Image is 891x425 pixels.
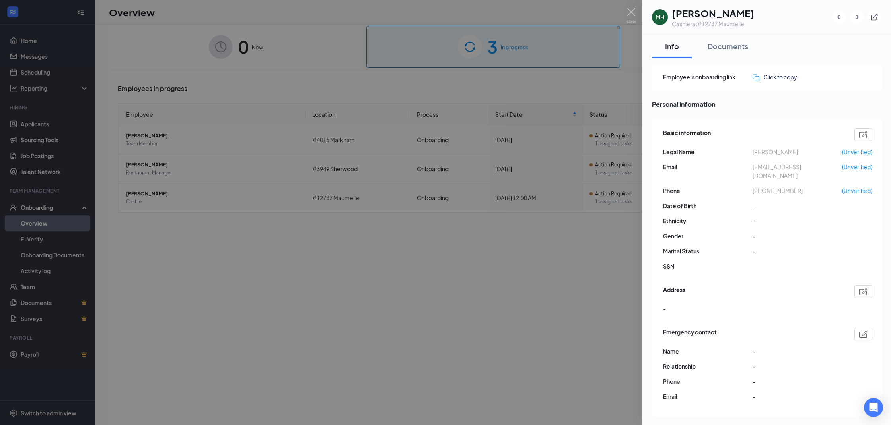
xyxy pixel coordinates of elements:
[753,216,842,225] span: -
[663,285,685,298] span: Address
[663,128,711,141] span: Basic information
[663,304,666,313] span: -
[708,41,748,51] div: Documents
[672,6,754,20] h1: [PERSON_NAME]
[663,147,753,156] span: Legal Name
[663,392,753,401] span: Email
[753,186,842,195] span: [PHONE_NUMBER]
[663,162,753,171] span: Email
[656,13,664,21] div: MH
[835,13,843,21] svg: ArrowLeftNew
[753,347,842,355] span: -
[850,10,864,24] button: ArrowRight
[663,362,753,371] span: Relationship
[853,13,861,21] svg: ArrowRight
[663,73,753,81] span: Employee's onboarding link
[753,247,842,255] span: -
[652,99,882,109] span: Personal information
[663,377,753,386] span: Phone
[663,216,753,225] span: Ethnicity
[663,186,753,195] span: Phone
[864,398,883,417] div: Open Intercom Messenger
[753,74,759,81] img: click-to-copy.71757273a98fde459dfc.svg
[663,247,753,255] span: Marital Status
[663,262,753,270] span: SSN
[672,20,754,28] div: Cashier at #12737 Maumelle
[842,186,872,195] span: (Unverified)
[753,147,842,156] span: [PERSON_NAME]
[867,10,881,24] button: ExternalLink
[753,162,842,180] span: [EMAIL_ADDRESS][DOMAIN_NAME]
[753,377,842,386] span: -
[753,201,842,210] span: -
[753,362,842,371] span: -
[753,392,842,401] span: -
[832,10,846,24] button: ArrowLeftNew
[753,232,842,240] span: -
[663,232,753,240] span: Gender
[842,162,872,171] span: (Unverified)
[663,328,717,340] span: Emergency contact
[753,73,797,81] button: Click to copy
[842,147,872,156] span: (Unverified)
[663,201,753,210] span: Date of Birth
[660,41,684,51] div: Info
[663,347,753,355] span: Name
[870,13,878,21] svg: ExternalLink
